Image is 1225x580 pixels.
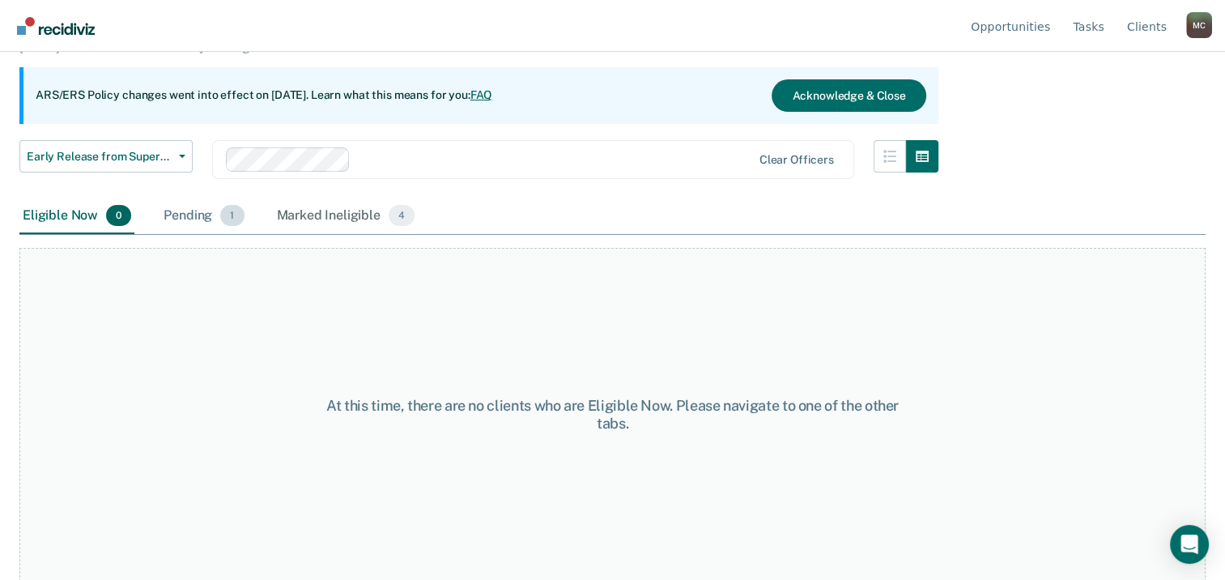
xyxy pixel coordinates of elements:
span: 0 [106,205,131,226]
div: M C [1186,12,1212,38]
p: Supervision clients may be eligible for Early Release from Supervision if they meet certain crite... [19,23,892,54]
div: At this time, there are no clients who are Eligible Now. Please navigate to one of the other tabs. [317,397,909,432]
span: 4 [389,205,415,226]
div: Eligible Now0 [19,198,134,234]
span: 1 [220,205,244,226]
div: Pending1 [160,198,247,234]
button: Acknowledge & Close [772,79,925,112]
span: Early Release from Supervision [27,150,172,164]
img: Recidiviz [17,17,95,35]
div: Clear officers [759,153,834,167]
button: Early Release from Supervision [19,140,193,173]
a: FAQ [470,88,493,101]
button: Profile dropdown button [1186,12,1212,38]
div: Marked Ineligible4 [274,198,419,234]
div: Open Intercom Messenger [1170,525,1209,564]
p: ARS/ERS Policy changes went into effect on [DATE]. Learn what this means for you: [36,87,492,104]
